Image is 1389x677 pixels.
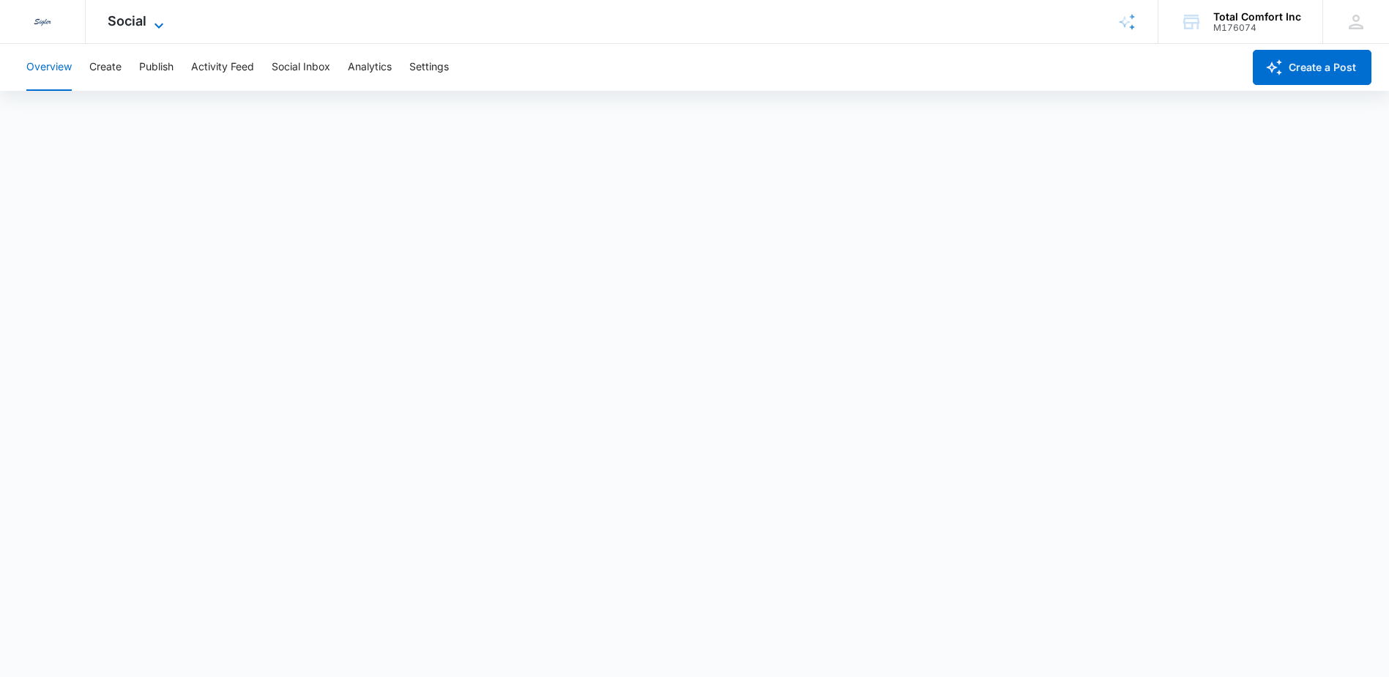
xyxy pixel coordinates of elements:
[1253,50,1371,85] button: Create a Post
[89,44,122,91] button: Create
[26,44,72,91] button: Overview
[139,44,174,91] button: Publish
[348,44,392,91] button: Analytics
[108,13,146,29] span: Social
[29,9,56,35] img: Sigler Corporate
[1213,11,1301,23] div: account name
[191,44,254,91] button: Activity Feed
[1213,23,1301,33] div: account id
[409,44,449,91] button: Settings
[272,44,330,91] button: Social Inbox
